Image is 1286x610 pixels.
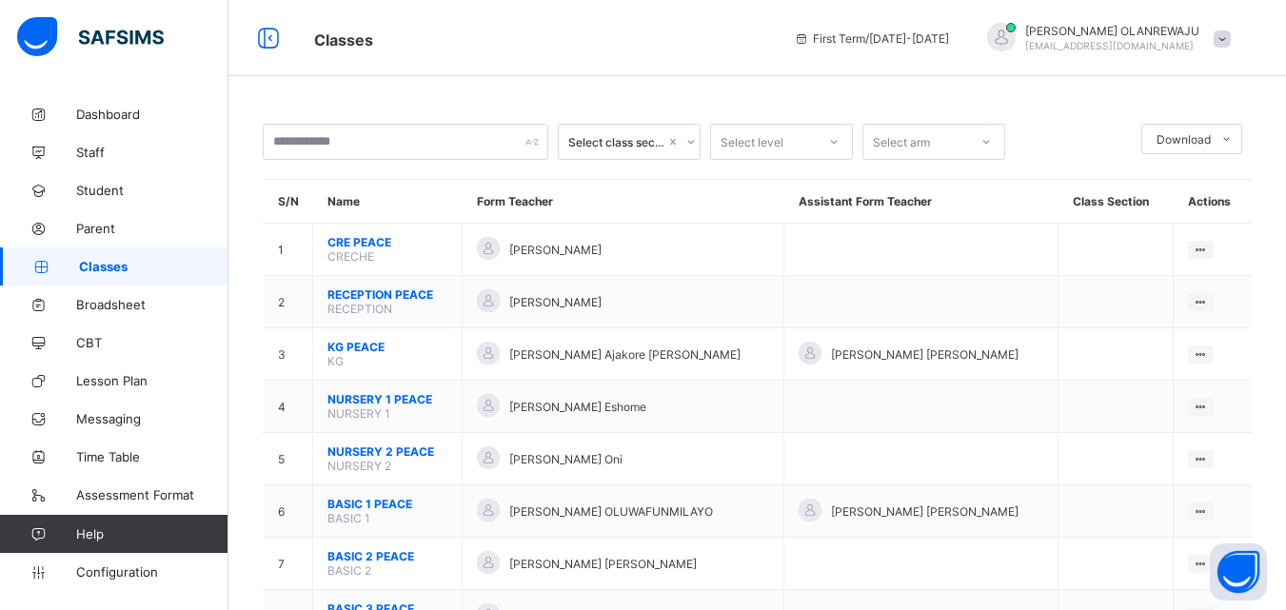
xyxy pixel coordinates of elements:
[509,452,623,466] span: [PERSON_NAME] Oni
[327,392,447,406] span: NURSERY 1 PEACE
[1210,543,1267,600] button: Open asap
[509,295,602,309] span: [PERSON_NAME]
[327,563,371,578] span: BASIC 2
[76,411,228,426] span: Messaging
[264,381,313,433] td: 4
[509,243,602,257] span: [PERSON_NAME]
[327,444,447,459] span: NURSERY 2 PEACE
[327,235,447,249] span: CRE PEACE
[327,354,344,368] span: KG
[327,249,374,264] span: CRECHE
[264,433,313,485] td: 5
[831,504,1019,519] span: [PERSON_NAME] [PERSON_NAME]
[327,511,370,525] span: BASIC 1
[327,459,391,473] span: NURSERY 2
[79,259,228,274] span: Classes
[76,107,228,122] span: Dashboard
[327,287,447,302] span: RECEPTION PEACE
[76,449,228,464] span: Time Table
[721,124,783,160] div: Select level
[76,297,228,312] span: Broadsheet
[1025,40,1194,51] span: [EMAIL_ADDRESS][DOMAIN_NAME]
[327,549,447,563] span: BASIC 2 PEACE
[1174,180,1252,224] th: Actions
[794,31,949,46] span: session/term information
[327,406,390,421] span: NURSERY 1
[264,180,313,224] th: S/N
[313,180,463,224] th: Name
[509,347,741,362] span: [PERSON_NAME] Ajakore [PERSON_NAME]
[76,564,228,580] span: Configuration
[76,373,228,388] span: Lesson Plan
[509,504,713,519] span: [PERSON_NAME] OLUWAFUNMILAYO
[264,485,313,538] td: 6
[568,135,665,149] div: Select class section
[784,180,1058,224] th: Assistant Form Teacher
[76,221,228,236] span: Parent
[463,180,784,224] th: Form Teacher
[76,487,228,502] span: Assessment Format
[76,145,228,160] span: Staff
[1058,180,1174,224] th: Class Section
[264,538,313,590] td: 7
[76,335,228,350] span: CBT
[327,497,447,511] span: BASIC 1 PEACE
[873,124,930,160] div: Select arm
[76,526,228,541] span: Help
[264,224,313,276] td: 1
[327,302,392,316] span: RECEPTION
[509,400,646,414] span: [PERSON_NAME] Eshome
[509,557,697,571] span: [PERSON_NAME] [PERSON_NAME]
[264,328,313,381] td: 3
[264,276,313,328] td: 2
[327,340,447,354] span: KG PEACE
[314,30,373,49] span: Classes
[76,183,228,198] span: Student
[831,347,1019,362] span: [PERSON_NAME] [PERSON_NAME]
[1157,132,1211,147] span: Download
[968,23,1240,54] div: JOHNSONOLANREWAJU
[17,17,164,57] img: safsims
[1025,24,1199,38] span: [PERSON_NAME] OLANREWAJU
